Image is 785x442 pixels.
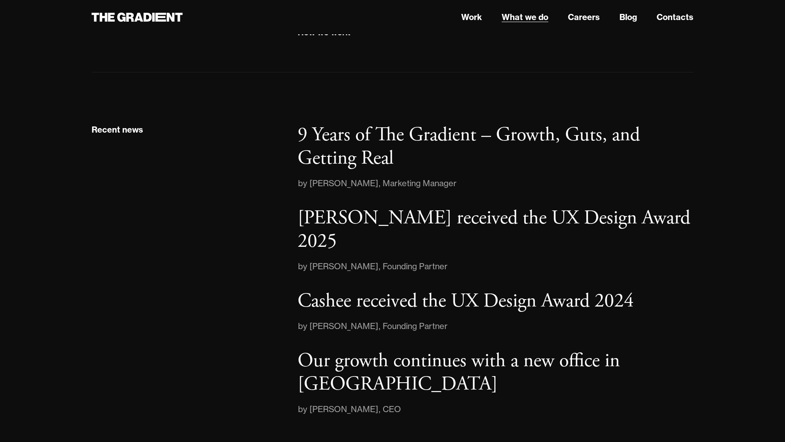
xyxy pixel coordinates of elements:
div: [PERSON_NAME] [310,260,378,273]
div: by [298,260,310,273]
div: [PERSON_NAME] [310,403,378,416]
div: [PERSON_NAME] [310,320,378,333]
div: Founding Partner [383,260,448,273]
div: Marketing Manager [383,177,457,190]
div: CEO [383,403,401,416]
div: [PERSON_NAME] [310,177,378,190]
div: , [378,177,383,190]
div: , [378,403,383,416]
a: Work [461,11,482,23]
p: Cashee received the UX Design Award 2024 [298,289,634,313]
a: Cashee received the UX Design Award 2024 [298,289,693,313]
div: Founding Partner [383,320,448,333]
a: Careers [568,11,600,23]
a: Contacts [657,11,693,23]
a: 9 Years of The Gradient – Growth, Guts, and Getting Real [298,123,693,170]
a: [PERSON_NAME] received the UX Design Award 2025 [298,206,693,253]
div: , [378,320,383,333]
div: , [378,260,383,273]
a: Blog [619,11,637,23]
p: 9 Years of The Gradient – Growth, Guts, and Getting Real [298,122,640,171]
div: by [298,320,310,333]
a: What we do [502,11,548,23]
a: Our growth continues with a new office in [GEOGRAPHIC_DATA] [298,349,693,396]
div: by [298,177,310,190]
p: [PERSON_NAME] received the UX Design Award 2025 [298,205,690,254]
div: by [298,403,310,416]
div: Recent news [92,124,143,135]
p: Our growth continues with a new office in [GEOGRAPHIC_DATA] [298,348,620,397]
